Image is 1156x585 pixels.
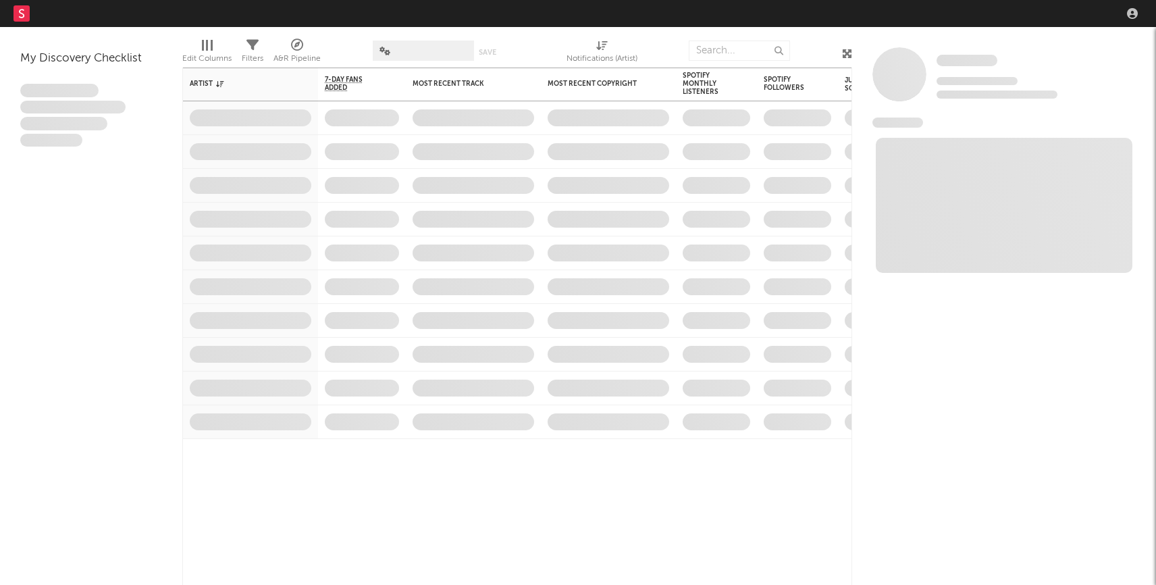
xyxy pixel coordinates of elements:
[567,34,637,73] div: Notifications (Artist)
[273,34,321,73] div: A&R Pipeline
[937,54,997,68] a: Some Artist
[242,51,263,67] div: Filters
[182,51,232,67] div: Edit Columns
[937,77,1018,85] span: Tracking Since: [DATE]
[413,80,514,88] div: Most Recent Track
[20,84,99,97] span: Lorem ipsum dolor
[190,80,291,88] div: Artist
[479,49,496,56] button: Save
[937,55,997,66] span: Some Artist
[182,34,232,73] div: Edit Columns
[567,51,637,67] div: Notifications (Artist)
[937,91,1057,99] span: 0 fans last week
[273,51,321,67] div: A&R Pipeline
[325,76,379,92] span: 7-Day Fans Added
[689,41,790,61] input: Search...
[683,72,730,96] div: Spotify Monthly Listeners
[872,118,923,128] span: News Feed
[20,117,107,130] span: Praesent ac interdum
[242,34,263,73] div: Filters
[764,76,811,92] div: Spotify Followers
[20,134,82,147] span: Aliquam viverra
[20,101,126,114] span: Integer aliquet in purus et
[548,80,649,88] div: Most Recent Copyright
[845,76,878,93] div: Jump Score
[20,51,162,67] div: My Discovery Checklist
